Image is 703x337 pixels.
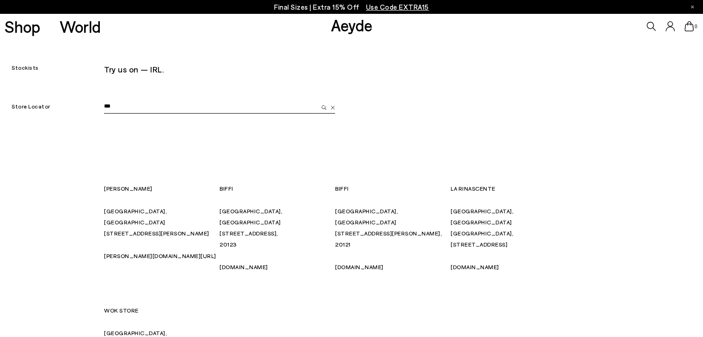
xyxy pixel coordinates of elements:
[274,1,429,13] p: Final Sizes | Extra 15% Off
[366,3,429,11] span: Navigate to /collections/ss25-final-sizes
[330,106,335,110] img: close.svg
[335,264,384,270] a: [DOMAIN_NAME]
[694,24,698,29] span: 0
[322,105,326,110] img: search.svg
[104,205,220,239] p: [GEOGRAPHIC_DATA], [GEOGRAPHIC_DATA] [STREET_ADDRESS][PERSON_NAME]
[220,183,335,194] p: BIFFI
[104,253,216,259] a: [PERSON_NAME][DOMAIN_NAME][URL]
[220,205,335,250] p: [GEOGRAPHIC_DATA], [GEOGRAPHIC_DATA] [STREET_ADDRESS], 20123
[60,18,101,35] a: World
[335,205,451,250] p: [GEOGRAPHIC_DATA], [GEOGRAPHIC_DATA] [STREET_ADDRESS][PERSON_NAME], 20121
[335,183,451,194] p: BIFFI
[451,205,566,250] p: [GEOGRAPHIC_DATA], [GEOGRAPHIC_DATA] [GEOGRAPHIC_DATA], [STREET_ADDRESS]
[104,183,220,194] p: [PERSON_NAME]
[5,18,40,35] a: Shop
[451,264,499,270] a: [DOMAIN_NAME]
[331,15,373,35] a: Aeyde
[451,183,566,194] p: LA RINASCENTE
[685,21,694,31] a: 0
[104,61,566,78] div: Try us on — IRL.
[220,264,268,270] a: [DOMAIN_NAME]
[104,305,220,316] p: WOK STORE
